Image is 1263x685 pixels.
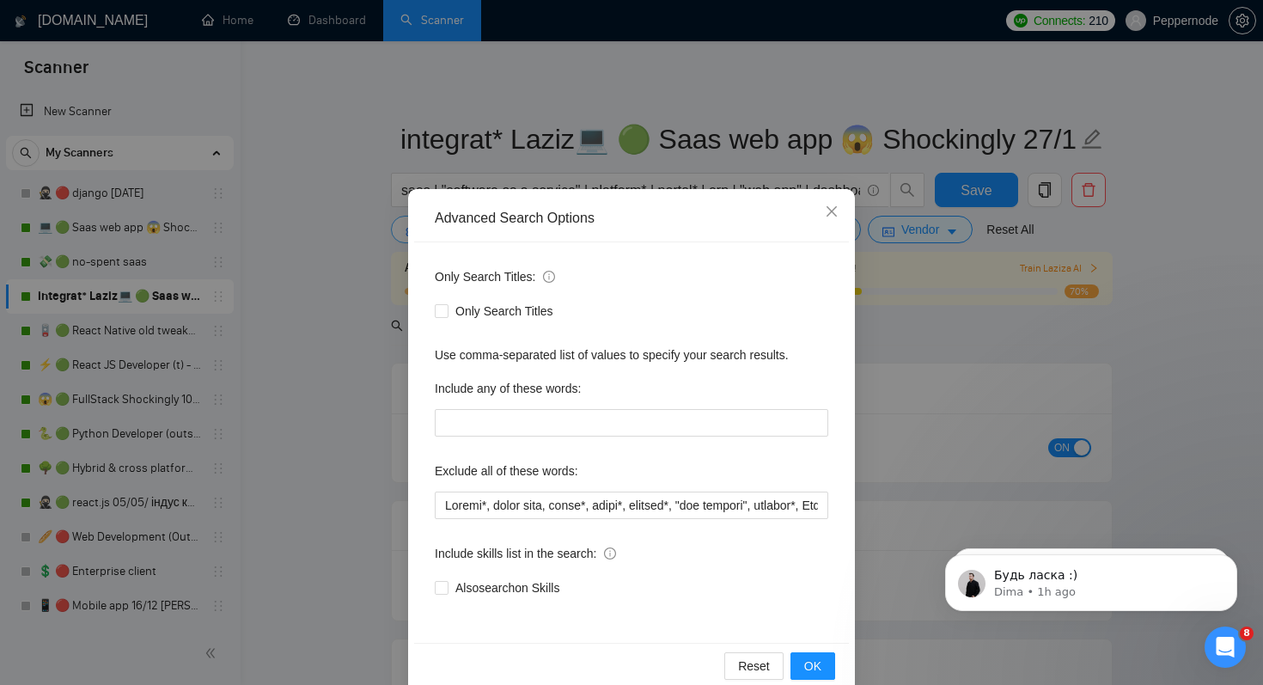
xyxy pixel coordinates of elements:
[435,267,555,286] span: Only Search Titles:
[435,346,828,364] div: Use comma-separated list of values to specify your search results.
[435,375,581,402] label: Include any of these words:
[448,578,566,597] span: Also search on Skills
[435,457,578,485] label: Exclude all of these words:
[435,209,828,228] div: Advanced Search Options
[1240,627,1254,640] span: 8
[604,547,616,560] span: info-circle
[1205,627,1246,668] iframe: Intercom live chat
[543,271,555,283] span: info-circle
[738,657,770,676] span: Reset
[790,652,835,680] button: OK
[448,302,560,321] span: Only Search Titles
[808,189,855,235] button: Close
[804,657,821,676] span: OK
[919,518,1263,639] iframe: To enrich screen reader interactions, please activate Accessibility in Grammarly extension settings
[825,205,839,218] span: close
[724,652,784,680] button: Reset
[435,544,616,563] span: Include skills list in the search:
